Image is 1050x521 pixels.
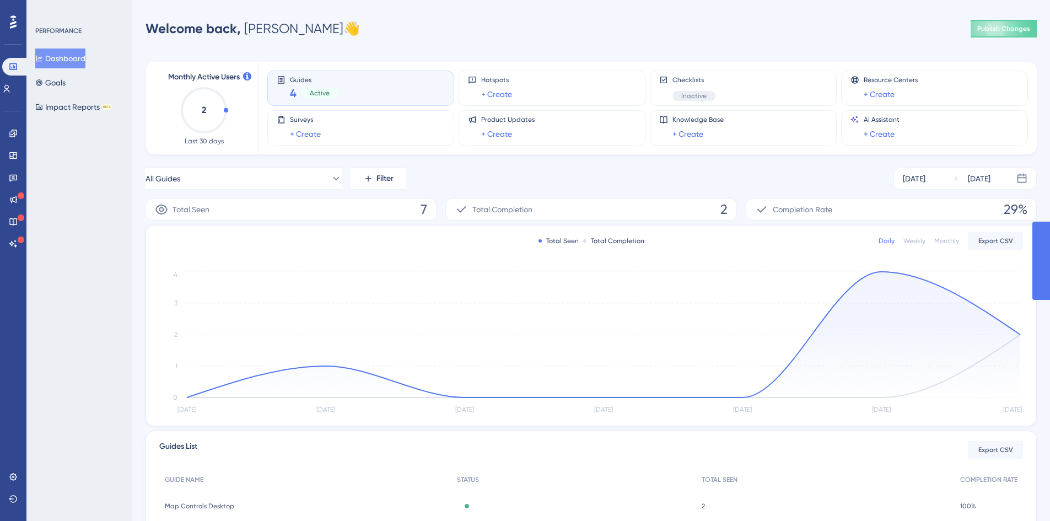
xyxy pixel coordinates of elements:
[971,20,1037,37] button: Publish Changes
[960,475,1017,484] span: COMPLETION RATE
[421,201,427,218] span: 7
[174,331,177,339] tspan: 2
[102,104,112,110] div: BETA
[977,24,1030,33] span: Publish Changes
[35,49,85,68] button: Dashboard
[472,203,532,216] span: Total Completion
[968,441,1023,459] button: Export CSV
[159,440,197,460] span: Guides List
[174,271,177,278] tspan: 4
[290,127,321,141] a: + Create
[864,76,918,84] span: Resource Centers
[481,127,512,141] a: + Create
[539,237,579,245] div: Total Seen
[455,406,474,413] tspan: [DATE]
[733,406,752,413] tspan: [DATE]
[583,237,644,245] div: Total Completion
[35,26,82,35] div: PERFORMANCE
[146,168,342,190] button: All Guides
[968,172,990,185] div: [DATE]
[702,502,705,511] span: 2
[175,362,177,370] tspan: 1
[351,168,406,190] button: Filter
[146,20,241,36] span: Welcome back,
[185,137,224,146] span: Last 30 days
[481,76,512,84] span: Hotspots
[316,406,335,413] tspan: [DATE]
[146,20,360,37] div: [PERSON_NAME] 👋
[872,406,891,413] tspan: [DATE]
[681,92,707,100] span: Inactive
[35,97,112,117] button: Impact ReportsBETA
[864,127,895,141] a: + Create
[173,203,209,216] span: Total Seen
[481,115,535,124] span: Product Updates
[146,172,180,185] span: All Guides
[168,71,240,84] span: Monthly Active Users
[457,475,479,484] span: STATUS
[968,232,1023,250] button: Export CSV
[290,115,321,124] span: Surveys
[202,105,206,115] text: 2
[1003,406,1022,413] tspan: [DATE]
[702,475,737,484] span: TOTAL SEEN
[290,85,297,101] span: 4
[481,88,512,101] a: + Create
[672,115,724,124] span: Knowledge Base
[773,203,832,216] span: Completion Rate
[864,88,895,101] a: + Create
[1004,201,1027,218] span: 29%
[934,237,959,245] div: Monthly
[310,89,330,98] span: Active
[173,394,177,401] tspan: 0
[165,475,203,484] span: GUIDE NAME
[174,299,177,307] tspan: 3
[672,76,715,84] span: Checklists
[720,201,728,218] span: 2
[177,406,196,413] tspan: [DATE]
[960,502,976,511] span: 100%
[376,172,394,185] span: Filter
[864,115,900,124] span: AI Assistant
[978,237,1013,245] span: Export CSV
[1004,477,1037,511] iframe: UserGuiding AI Assistant Launcher
[594,406,613,413] tspan: [DATE]
[903,172,925,185] div: [DATE]
[165,502,234,511] span: Map Controls Desktop
[978,445,1013,454] span: Export CSV
[35,73,66,93] button: Goals
[903,237,925,245] div: Weekly
[879,237,895,245] div: Daily
[290,76,338,83] span: Guides
[672,127,703,141] a: + Create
